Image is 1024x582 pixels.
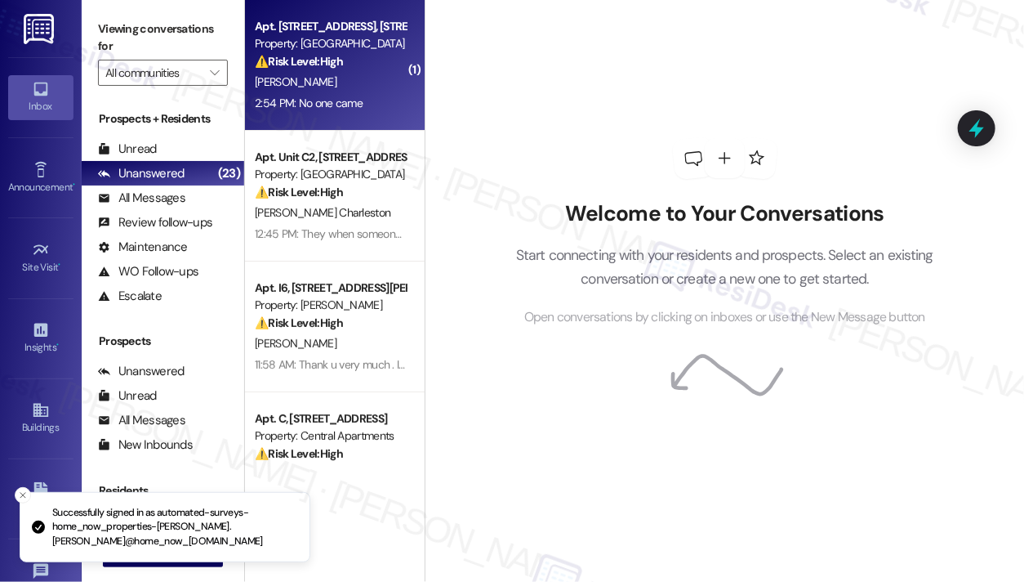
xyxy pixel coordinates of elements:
[8,316,73,360] a: Insights •
[255,446,343,461] strong: ⚠️ Risk Level: High
[98,165,185,182] div: Unanswered
[255,35,406,52] div: Property: [GEOGRAPHIC_DATA]
[8,236,73,280] a: Site Visit •
[59,259,61,271] span: •
[98,214,212,231] div: Review follow-ups
[255,96,363,110] div: 2:54 PM: No one came
[255,185,343,199] strong: ⚠️ Risk Level: High
[492,201,959,227] h2: Welcome to Your Conversations
[255,336,336,351] span: [PERSON_NAME]
[8,396,73,441] a: Buildings
[255,410,406,428] div: Apt. C, [STREET_ADDRESS]
[82,110,244,128] div: Prospects + Residents
[255,18,406,35] div: Apt. [STREET_ADDRESS], [STREET_ADDRESS]
[255,226,684,241] div: 12:45 PM: They when someone is in the apartment so I can show them what the problem is
[82,333,244,350] div: Prospects
[52,506,296,549] p: Successfully signed in as automated-surveys-home_now_properties-[PERSON_NAME].[PERSON_NAME]@home_...
[24,14,57,44] img: ResiDesk Logo
[98,412,185,429] div: All Messages
[98,239,188,256] div: Maintenance
[492,244,959,290] p: Start connecting with your residents and prospects. Select an existing conversation or create a n...
[8,75,73,119] a: Inbox
[210,66,219,79] i: 
[255,149,406,166] div: Apt. Unit C2, [STREET_ADDRESS][PERSON_NAME]
[214,161,244,186] div: (23)
[255,280,406,297] div: Apt. I6, [STREET_ADDRESS][PERSON_NAME]
[255,357,541,372] div: 11:58 AM: Thank u very much . I'm soo thankful for u right now
[8,477,73,522] a: Leads
[255,297,406,314] div: Property: [PERSON_NAME]
[524,307,925,328] span: Open conversations by clicking on inboxes or use the New Message button
[98,387,157,405] div: Unread
[255,205,390,220] span: [PERSON_NAME] Charleston
[98,16,228,60] label: Viewing conversations for
[255,74,336,89] span: [PERSON_NAME]
[255,166,406,183] div: Property: [GEOGRAPHIC_DATA]
[73,179,75,190] span: •
[105,60,202,86] input: All communities
[98,363,185,380] div: Unanswered
[98,437,193,454] div: New Inbounds
[56,339,59,351] span: •
[15,487,31,504] button: Close toast
[98,288,162,305] div: Escalate
[255,428,406,445] div: Property: Central Apartments
[255,54,343,69] strong: ⚠️ Risk Level: High
[98,263,198,280] div: WO Follow-ups
[98,190,185,207] div: All Messages
[98,141,157,158] div: Unread
[255,316,343,330] strong: ⚠️ Risk Level: High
